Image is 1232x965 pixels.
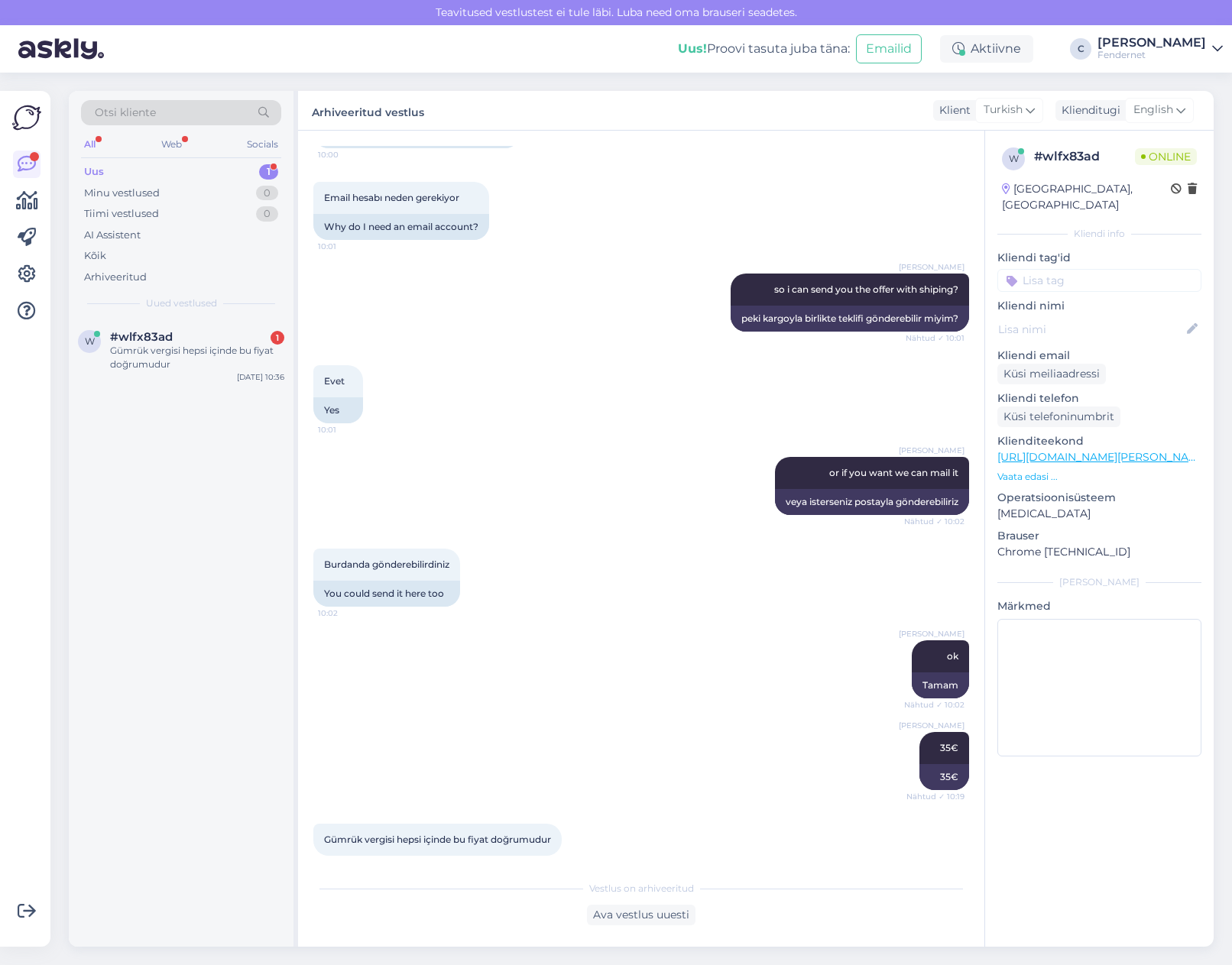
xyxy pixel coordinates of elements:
span: Nähtud ✓ 10:19 [906,791,965,802]
p: Operatsioonisüsteem [997,490,1201,506]
div: Tiimi vestlused [84,206,159,222]
a: [PERSON_NAME]Fendernet [1097,37,1223,61]
span: w [85,335,95,347]
div: 1 [259,164,278,180]
span: Evet [324,375,345,387]
div: Proovi tasuta juba täna: [678,40,850,58]
div: 0 [256,206,278,222]
button: Emailid [856,34,922,63]
span: 10:01 [318,424,375,436]
div: Kõik [84,248,106,264]
label: Arhiveeritud vestlus [312,100,424,121]
div: Ava vestlus uuesti [587,905,695,925]
span: 10:00 [318,149,375,160]
span: ok [947,650,958,662]
span: Otsi kliente [95,105,156,121]
input: Lisa tag [997,269,1201,292]
p: Chrome [TECHNICAL_ID] [997,544,1201,560]
div: Web [158,134,185,154]
span: 10:02 [318,607,375,619]
div: 35€ [919,764,969,790]
span: Turkish [984,102,1023,118]
span: Nähtud ✓ 10:01 [906,332,965,344]
span: Burdanda gönderebilirdiniz [324,559,449,570]
div: Klienditugi [1055,102,1120,118]
a: [URL][DOMAIN_NAME][PERSON_NAME] [997,450,1208,464]
div: Gümrük vergisi hepsi içinde bu fiyat doğrumudur [110,344,284,371]
span: Nähtud ✓ 10:02 [904,516,965,527]
p: Klienditeekond [997,433,1201,449]
div: AI Assistent [84,228,141,243]
div: 0 [256,186,278,201]
span: Online [1135,148,1197,165]
span: Nähtud ✓ 10:02 [904,699,965,711]
span: English [1133,102,1173,118]
span: 10:36 [318,857,375,868]
p: Kliendi nimi [997,298,1201,314]
div: Aktiivne [940,35,1033,63]
span: [PERSON_NAME] [899,720,965,731]
div: You could send it here too [313,581,460,607]
p: Kliendi tag'id [997,250,1201,266]
div: 1 [271,331,284,345]
p: Vaata edasi ... [997,470,1201,484]
p: [MEDICAL_DATA] [997,506,1201,522]
div: [PERSON_NAME] [1097,37,1206,49]
div: [GEOGRAPHIC_DATA], [GEOGRAPHIC_DATA] [1002,181,1171,213]
p: Kliendi telefon [997,390,1201,406]
div: veya isterseniz postayla gönderebiliriz [775,489,969,515]
div: # wlfx83ad [1034,147,1135,166]
div: Minu vestlused [84,186,160,201]
div: Uus [84,164,104,180]
div: Why do I need an email account? [313,214,489,240]
span: #wlfx83ad [110,330,173,344]
span: Gümrük vergisi hepsi içinde bu fiyat doğrumudur [324,834,551,845]
div: Arhiveeritud [84,270,147,285]
input: Lisa nimi [998,321,1184,338]
p: Märkmed [997,598,1201,614]
p: Kliendi email [997,348,1201,364]
div: [DATE] 10:36 [237,371,284,383]
span: or if you want we can mail it [829,467,958,478]
div: Klient [933,102,971,118]
div: peki kargoyla birlikte teklifi gönderebilir miyim? [731,306,969,332]
span: [PERSON_NAME] [899,445,965,456]
span: Uued vestlused [146,296,217,310]
div: [PERSON_NAME] [997,575,1201,589]
span: [PERSON_NAME] [899,628,965,640]
span: [PERSON_NAME] [899,261,965,273]
span: w [1009,153,1019,164]
div: Fendernet [1097,49,1206,61]
span: so i can send you the offer with shiping? [774,283,958,295]
div: Kliendi info [997,227,1201,241]
span: Email hesabı neden gerekiyor [324,192,459,203]
div: Yes [313,397,363,423]
img: Askly Logo [12,103,41,132]
span: 10:01 [318,241,375,252]
span: Vestlus on arhiveeritud [589,882,694,895]
div: Tamam [912,672,969,698]
div: Küsi meiliaadressi [997,364,1106,384]
div: Küsi telefoninumbrit [997,406,1120,427]
span: 35€ [940,742,958,753]
div: C [1070,38,1091,60]
div: All [81,134,99,154]
b: Uus! [678,41,707,56]
div: Socials [244,134,281,154]
p: Brauser [997,528,1201,544]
